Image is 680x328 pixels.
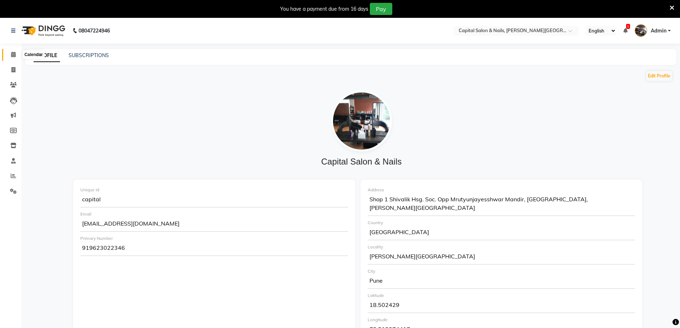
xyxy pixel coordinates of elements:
[651,27,666,35] span: Admin
[368,193,635,216] div: Shop 1 Shivalik Hsg. Soc. Opp Mrutyunjayesshwar Mandir, [GEOGRAPHIC_DATA], [PERSON_NAME][GEOGRAPH...
[80,211,348,217] div: Email
[79,21,110,41] b: 08047224946
[368,292,635,299] div: Latitude
[623,27,628,34] a: 1
[368,268,635,274] div: City
[18,21,67,41] img: logo
[368,187,635,193] div: Address
[80,193,348,207] div: capital
[368,226,635,240] div: [GEOGRAPHIC_DATA]
[69,52,109,59] a: SUBSCRIPTIONS
[80,242,348,256] div: 919623022346
[80,187,348,193] div: Unique Id
[22,50,44,59] div: Calendar
[370,3,392,15] button: Pay
[368,219,635,226] div: Country
[635,24,647,37] img: Admin
[646,71,672,81] button: Edit Profile
[331,91,392,151] img: file_1595675614561.jpg
[368,244,635,250] div: Locality
[80,235,348,242] div: Primary Number
[368,274,635,289] div: Pune
[80,217,348,232] div: [EMAIL_ADDRESS][DOMAIN_NAME]
[368,250,635,264] div: [PERSON_NAME][GEOGRAPHIC_DATA]
[280,5,368,13] div: You have a payment due from 16 days
[626,24,630,29] span: 1
[368,317,635,323] div: Longitude
[368,299,635,313] div: 18.502429
[74,157,649,167] h4: Capital Salon & Nails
